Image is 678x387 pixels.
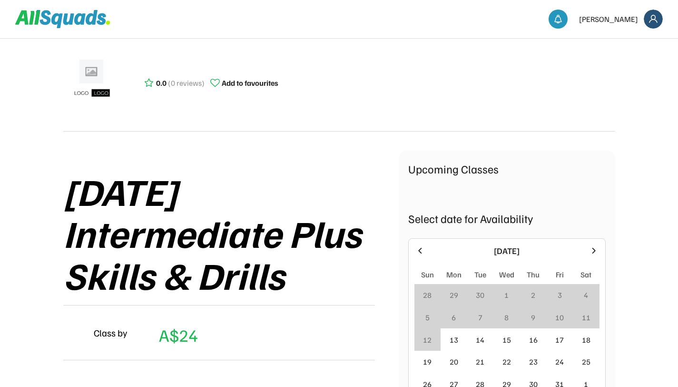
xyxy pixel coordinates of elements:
[156,77,167,89] div: 0.0
[582,334,590,346] div: 18
[558,289,562,301] div: 3
[446,269,462,280] div: Mon
[555,312,564,323] div: 10
[94,326,128,340] div: Class by
[450,356,458,367] div: 20
[582,312,590,323] div: 11
[63,321,86,344] img: yH5BAEAAAAALAAAAAABAAEAAAIBRAA7
[579,13,638,25] div: [PERSON_NAME]
[425,312,430,323] div: 5
[531,289,535,301] div: 2
[452,312,456,323] div: 6
[222,77,278,89] div: Add to favourites
[408,210,606,227] div: Select date for Availability
[423,289,432,301] div: 28
[644,10,663,29] img: Frame%2018.svg
[504,289,509,301] div: 1
[408,160,606,177] div: Upcoming Classes
[476,289,484,301] div: 30
[474,269,486,280] div: Tue
[504,312,509,323] div: 8
[529,334,538,346] div: 16
[502,356,511,367] div: 22
[421,269,434,280] div: Sun
[499,269,514,280] div: Wed
[529,356,538,367] div: 23
[531,312,535,323] div: 9
[555,334,564,346] div: 17
[63,170,399,295] div: [DATE] Intermediate Plus Skills & Drills
[168,77,205,89] div: (0 reviews)
[580,269,591,280] div: Sat
[555,356,564,367] div: 24
[159,322,198,348] div: A$24
[527,269,540,280] div: Thu
[502,334,511,346] div: 15
[450,289,458,301] div: 29
[478,312,482,323] div: 7
[423,334,432,346] div: 12
[431,244,583,257] div: [DATE]
[556,269,564,280] div: Fri
[553,14,563,24] img: bell-03%20%281%29.svg
[450,334,458,346] div: 13
[423,356,432,367] div: 19
[476,334,484,346] div: 14
[68,56,116,104] img: ui-kit-placeholders-product-5_1200x.webp
[582,356,590,367] div: 25
[584,289,588,301] div: 4
[476,356,484,367] div: 21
